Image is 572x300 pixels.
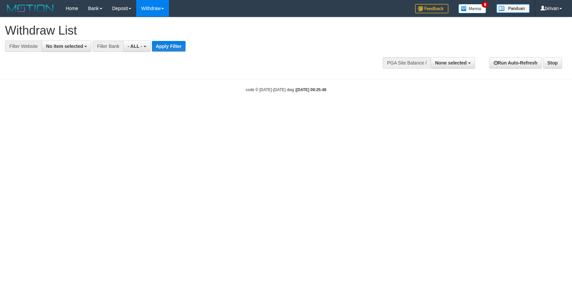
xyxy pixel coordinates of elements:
img: MOTION_logo.png [5,3,56,13]
button: None selected [431,57,475,69]
div: Filter Bank [93,41,123,52]
img: panduan.png [496,4,530,13]
img: Button%20Memo.svg [458,4,486,13]
div: PGA Site Balance / [383,57,431,69]
span: - ALL - [128,44,142,49]
button: - ALL - [123,41,150,52]
span: 9 [482,2,489,8]
img: Feedback.jpg [415,4,448,13]
strong: [DATE] 09:25:49 [296,87,326,92]
h1: Withdraw List [5,24,375,37]
button: No item selected [42,41,91,52]
small: code © [DATE]-[DATE] dwg | [246,87,326,92]
div: Filter Website [5,41,42,52]
a: Stop [543,57,562,69]
span: No item selected [46,44,83,49]
span: None selected [435,60,467,66]
a: Run Auto-Refresh [489,57,542,69]
button: Apply Filter [152,41,186,52]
